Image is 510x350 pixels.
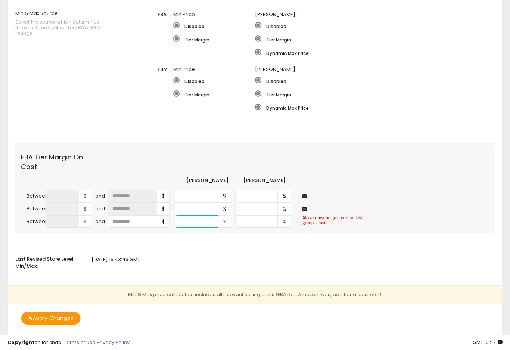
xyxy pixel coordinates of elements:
span: $ [79,190,91,202]
label: Disabled [173,22,255,30]
label: Dynamic Max Price [255,104,419,111]
label: Disabled [255,77,419,84]
a: Terms of Use [64,339,96,346]
span: [PERSON_NAME] [255,66,295,73]
span: % [278,190,291,202]
span: Min Price [173,66,195,73]
i: cost must be greater than last group's cost [302,215,371,225]
span: and [95,218,108,225]
button: Apply Changes [21,312,81,325]
label: FBA Tier Margin On Cost [15,148,95,171]
label: Tier Margin [255,35,460,43]
span: $ [157,190,170,202]
strong: Copyright [7,339,35,346]
label: Disabled [255,22,460,30]
label: Tier Margin [255,90,419,98]
span: $ [79,202,91,215]
span: % [278,215,291,228]
label: Tier Margin [173,35,255,43]
div: seller snap | | [7,339,130,346]
span: % [278,202,291,215]
p: Min & Max price calculation includes all relevant selling costs (FBA fee, Amazon fees, additional... [7,285,503,304]
label: [PERSON_NAME] [186,177,228,184]
span: [PERSON_NAME] [255,11,295,18]
label: Last Revised Store Level Min/Max: [10,253,91,270]
label: Tier Margin [173,90,255,98]
span: Between [21,205,46,213]
span: Min Price [173,11,195,18]
span: Between [21,193,46,200]
label: Dynamic Max Price [255,49,460,56]
span: FBA [158,11,167,18]
span: and [95,205,108,213]
span: FBM [158,66,168,73]
a: Privacy Policy [97,339,130,346]
span: $ [157,202,170,215]
span: Select the source which determines the min & max values for FBA or FBM listings. [15,19,105,36]
span: $ [157,215,170,228]
span: Between [21,218,46,225]
label: Min & Max Source [15,7,127,40]
span: and [95,193,108,200]
span: % [218,215,231,228]
span: 2025-08-12 10:27 GMT [473,339,503,346]
span: % [218,190,231,202]
span: % [218,202,231,215]
label: [PERSON_NAME] [243,177,286,184]
span: $ [79,215,91,228]
label: Disabled [173,77,255,84]
div: [DATE] 16:43:49 GMT [10,256,500,263]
